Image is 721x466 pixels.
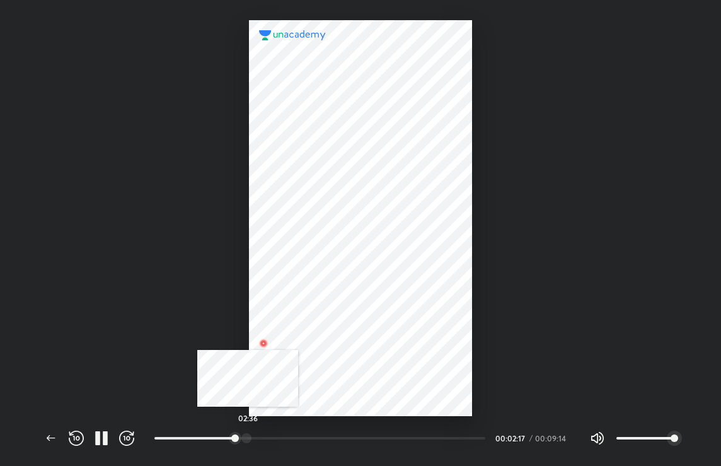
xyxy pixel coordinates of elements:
[529,434,533,442] div: /
[256,335,271,351] img: wMgqJGBwKWe8AAAAABJRU5ErkJggg==
[495,434,527,442] div: 00:02:17
[671,434,678,442] span: styled slider
[259,30,326,40] img: logo.2a7e12a2.svg
[535,434,570,442] div: 00:09:14
[238,414,258,422] h5: 02:36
